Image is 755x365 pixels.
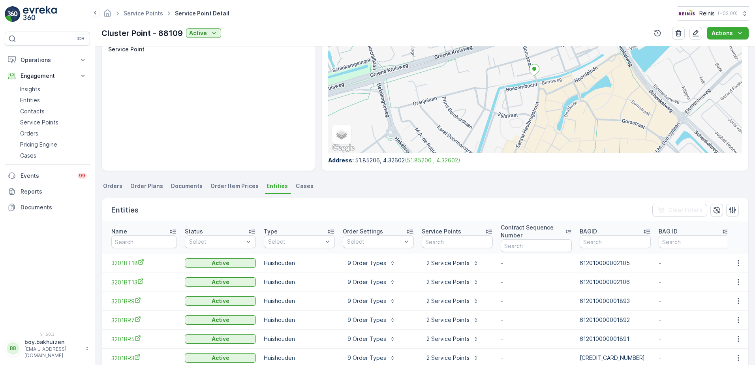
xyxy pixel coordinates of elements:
p: Entities [111,205,139,216]
p: 612010000001892 [580,316,651,324]
p: 612010000002105 [580,259,651,267]
a: Events99 [5,168,90,184]
p: Active [212,335,229,343]
p: Huishouden [264,278,335,286]
p: Active [212,354,229,362]
a: 3201BT18 [111,259,177,267]
button: 2 Service Points [422,352,484,364]
button: Reinis(+02:00) [678,6,749,21]
a: 3201BR7 [111,316,177,324]
button: 9 Order Types [343,257,400,269]
a: Layers [333,126,350,143]
span: Entities [267,182,288,190]
p: Service Points [422,228,461,235]
p: Cases [20,152,36,160]
p: 612010000002106 [580,278,651,286]
a: 3201BT13 [111,278,177,286]
p: Select [189,238,244,246]
p: - [501,354,572,362]
p: 9 Order Types [347,316,386,324]
p: - [501,259,572,267]
a: 3201BR3 [111,354,177,362]
button: 2 Service Points [422,276,484,288]
p: Huishouden [264,259,335,267]
p: Huishouden [264,354,335,362]
button: 2 Service Points [422,314,484,326]
p: BAG ID [659,228,678,235]
p: - [501,335,572,343]
p: Name [111,228,127,235]
p: - [501,297,572,305]
input: Search [501,239,572,252]
p: Pricing Engine [20,141,57,149]
p: Huishouden [264,316,335,324]
p: Select [347,238,402,246]
button: 2 Service Points [422,333,484,345]
a: Reports [5,184,90,199]
span: Address : [328,157,355,164]
button: Active [185,315,256,325]
p: [CREDIT_CARD_NUMBER] [580,354,651,362]
input: Search [659,235,730,248]
p: Operations [21,56,74,64]
button: 2 Service Points [422,257,484,269]
p: Status [185,228,203,235]
p: Huishouden [264,335,335,343]
button: Active [185,353,256,363]
p: Service Points [20,119,58,126]
div: BB [7,342,19,355]
p: Clear Filters [668,206,702,214]
button: Actions [707,27,749,40]
input: Search [580,235,651,248]
button: Active [186,28,221,38]
p: 2 Service Points [426,335,470,343]
a: 3201BR5 [111,335,177,343]
a: Orders [17,128,90,139]
button: Active [185,277,256,287]
p: Actions [712,29,733,37]
p: Active [212,259,229,267]
button: Engagement [5,68,90,84]
p: Huishouden [264,297,335,305]
a: Insights [17,84,90,95]
p: Type [264,228,278,235]
p: Events [21,172,73,180]
p: 2 Service Points [426,259,470,267]
p: - [501,278,572,286]
p: 2 Service Points [426,297,470,305]
p: Contacts [20,107,45,115]
img: Reinis-Logo-Vrijstaand_Tekengebied-1-copy2_aBO4n7j.png [678,9,696,18]
a: 3201BR9 [111,297,177,305]
input: Search [422,235,493,248]
a: Service Points [124,10,163,17]
a: Service Points [17,117,90,128]
p: - [659,335,730,343]
span: Service Point Detail [173,9,231,17]
p: - [659,278,730,286]
p: 9 Order Types [347,278,386,286]
p: - [659,354,730,362]
p: 612010000001891 [580,335,651,343]
span: v 1.50.3 [5,332,90,337]
span: Order Plans [130,182,163,190]
img: Google [330,143,356,153]
a: Pricing Engine [17,139,90,150]
p: Reinis [699,9,715,17]
p: ⌘B [77,36,85,42]
button: Operations [5,52,90,68]
button: Clear Filters [652,204,707,216]
p: Orders [20,130,38,137]
span: Cases [296,182,314,190]
p: 2 Service Points [426,354,470,362]
p: Contract Sequence Number [501,224,565,239]
a: Entities [17,95,90,106]
p: Active [212,316,229,324]
a: Homepage [103,12,112,19]
p: 9 Order Types [347,335,386,343]
p: - [659,297,730,305]
a: Cases [17,150,90,161]
button: BBboy.bakhuizen[EMAIL_ADDRESS][DOMAIN_NAME] [5,338,90,359]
